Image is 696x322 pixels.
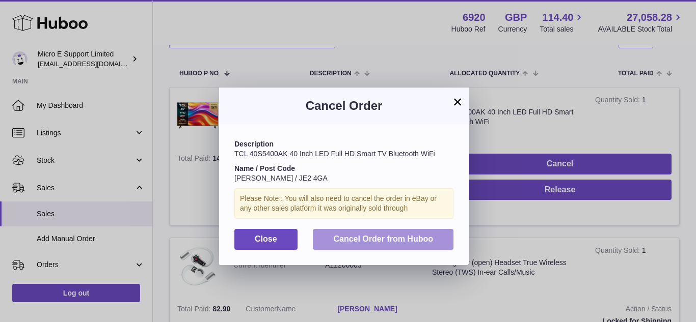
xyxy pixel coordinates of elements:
strong: Name / Post Code [234,164,295,172]
button: Cancel Order from Huboo [313,229,453,250]
button: × [451,96,464,108]
span: TCL 40S5400AK 40 Inch LED Full HD Smart TV Bluetooth WiFi [234,150,435,158]
button: Close [234,229,298,250]
span: Close [255,235,277,243]
strong: Description [234,140,274,148]
span: [PERSON_NAME] / JE2 4GA [234,174,328,182]
h3: Cancel Order [234,98,453,114]
span: Cancel Order from Huboo [333,235,433,243]
div: Please Note : You will also need to cancel the order in eBay or any other sales platform it was o... [234,188,453,219]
